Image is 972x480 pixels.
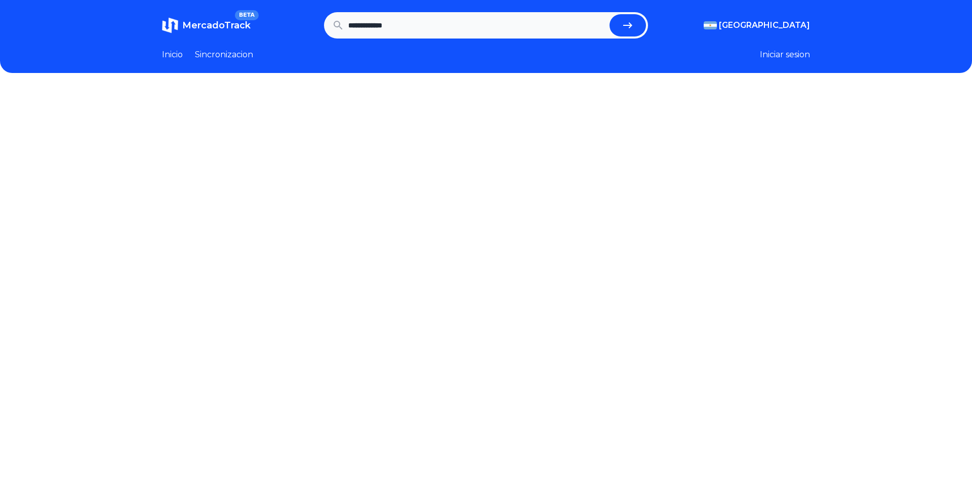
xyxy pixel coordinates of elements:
[162,17,178,33] img: MercadoTrack
[704,19,810,31] button: [GEOGRAPHIC_DATA]
[182,20,251,31] span: MercadoTrack
[195,49,253,61] a: Sincronizacion
[162,49,183,61] a: Inicio
[719,19,810,31] span: [GEOGRAPHIC_DATA]
[760,49,810,61] button: Iniciar sesion
[704,21,717,29] img: Argentina
[162,17,251,33] a: MercadoTrackBETA
[235,10,259,20] span: BETA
